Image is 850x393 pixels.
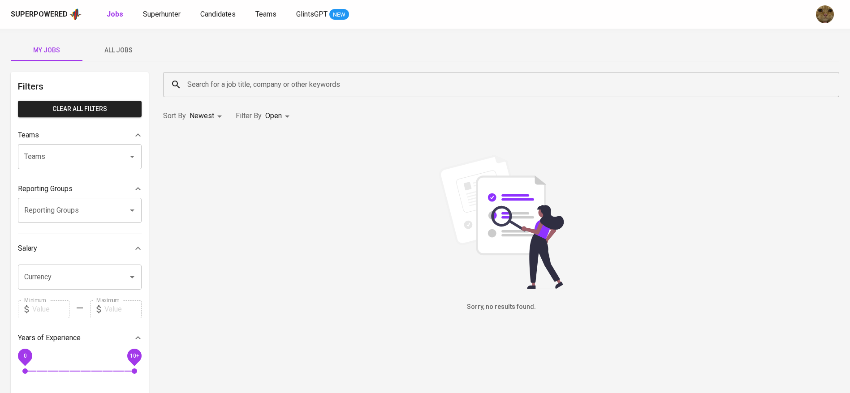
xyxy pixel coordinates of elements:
[236,111,262,121] p: Filter By
[329,10,349,19] span: NEW
[126,204,138,217] button: Open
[18,329,142,347] div: Years of Experience
[200,9,237,20] a: Candidates
[200,10,236,18] span: Candidates
[69,8,82,21] img: app logo
[107,9,125,20] a: Jobs
[143,9,182,20] a: Superhunter
[11,8,82,21] a: Superpoweredapp logo
[143,10,181,18] span: Superhunter
[255,9,278,20] a: Teams
[18,101,142,117] button: Clear All filters
[18,333,81,343] p: Years of Experience
[88,45,149,56] span: All Jobs
[104,300,142,318] input: Value
[16,45,77,56] span: My Jobs
[18,79,142,94] h6: Filters
[296,10,328,18] span: GlintsGPT
[255,10,276,18] span: Teams
[126,150,138,163] button: Open
[126,271,138,283] button: Open
[434,155,569,289] img: file_searching.svg
[163,302,839,312] h6: Sorry, no results found.
[18,180,142,198] div: Reporting Groups
[107,10,123,18] b: Jobs
[265,108,293,124] div: Open
[190,111,214,121] p: Newest
[18,126,142,144] div: Teams
[296,9,349,20] a: GlintsGPT NEW
[11,9,68,20] div: Superpowered
[18,243,37,254] p: Salary
[25,103,134,115] span: Clear All filters
[816,5,834,23] img: ec6c0910-f960-4a00-a8f8-c5744e41279e.jpg
[18,184,73,194] p: Reporting Groups
[163,111,186,121] p: Sort By
[129,352,139,359] span: 10+
[18,239,142,257] div: Salary
[18,130,39,141] p: Teams
[265,111,282,120] span: Open
[23,352,26,359] span: 0
[190,108,225,124] div: Newest
[32,300,69,318] input: Value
